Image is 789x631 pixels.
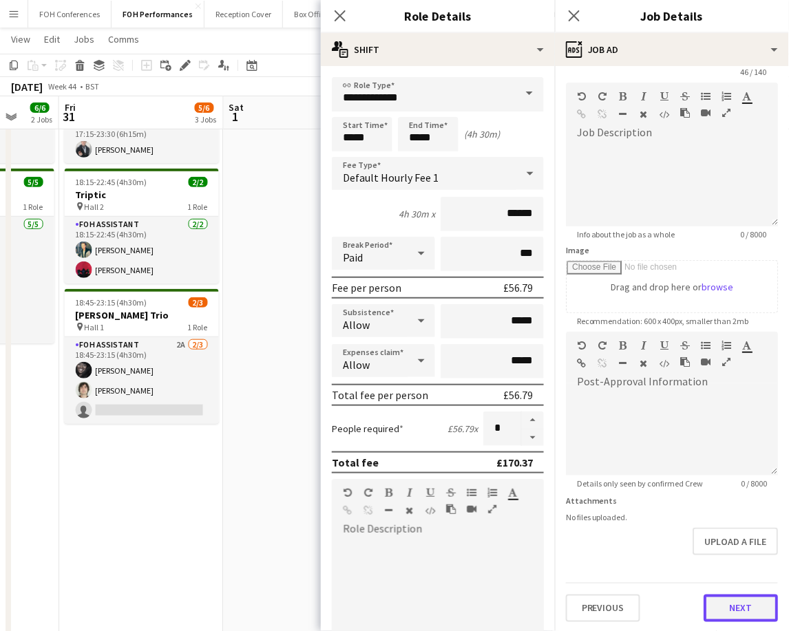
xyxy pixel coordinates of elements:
[660,358,669,369] button: HTML Code
[566,495,618,506] label: Attachments
[577,91,587,102] button: Undo
[112,1,204,28] button: FOH Performances
[446,504,456,515] button: Paste as plain text
[467,487,476,498] button: Unordered List
[618,340,628,351] button: Bold
[11,33,30,45] span: View
[660,91,669,102] button: Underline
[65,309,219,321] h3: [PERSON_NAME] Trio
[566,595,640,622] button: Previous
[343,250,363,264] span: Paid
[188,322,208,332] span: 1 Role
[65,289,219,424] app-job-card: 18:45-23:15 (4h30m)2/3[PERSON_NAME] Trio Hall 11 RoleFOH Assistant2A2/318:45-23:15 (4h30m)[PERSON...
[332,388,428,402] div: Total fee per person
[639,91,649,102] button: Italic
[701,340,711,351] button: Unordered List
[332,423,403,435] label: People required
[384,505,394,516] button: Horizontal Line
[85,81,99,92] div: BST
[487,487,497,498] button: Ordered List
[722,340,731,351] button: Ordered List
[405,505,414,516] button: Clear Formatting
[503,281,533,295] div: £56.79
[31,114,52,125] div: 2 Jobs
[39,30,65,48] a: Edit
[74,33,94,45] span: Jobs
[639,109,649,120] button: Clear Formatting
[65,189,219,201] h3: Triptic
[65,101,76,114] span: Fri
[555,7,789,25] h3: Job Details
[680,340,690,351] button: Strikethrough
[618,91,628,102] button: Bold
[343,487,353,498] button: Undo
[189,297,208,308] span: 2/3
[742,91,752,102] button: Text Color
[639,358,649,369] button: Clear Formatting
[618,109,628,120] button: Horizontal Line
[343,318,370,332] span: Allow
[566,478,714,489] span: Details only seen by confirmed Crew
[446,487,456,498] button: Strikethrough
[598,91,607,102] button: Redo
[189,177,208,187] span: 2/2
[195,103,214,113] span: 5/6
[65,116,219,163] app-card-role: Duty Manager1/117:15-23:30 (6h15m)[PERSON_NAME]
[68,30,100,48] a: Jobs
[680,356,690,367] button: Paste as plain text
[730,67,778,77] span: 46 / 140
[425,487,435,498] button: Underline
[722,91,731,102] button: Ordered List
[229,101,244,114] span: Sat
[332,281,401,295] div: Fee per person
[204,1,283,28] button: Reception Cover
[566,229,686,239] span: Info about the job as a whole
[28,1,112,28] button: FOH Conferences
[188,202,208,212] span: 1 Role
[577,340,587,351] button: Undo
[332,456,379,469] div: Total fee
[425,505,435,516] button: HTML Code
[103,30,145,48] a: Comms
[680,91,690,102] button: Strikethrough
[108,33,139,45] span: Comms
[660,340,669,351] button: Underline
[343,358,370,372] span: Allow
[464,128,500,140] div: (4h 30m)
[577,358,587,369] button: Insert Link
[448,423,478,435] div: £56.79 x
[196,114,217,125] div: 3 Jobs
[598,340,607,351] button: Redo
[722,107,731,118] button: Fullscreen
[618,358,628,369] button: Horizontal Line
[405,487,414,498] button: Italic
[660,109,669,120] button: HTML Code
[487,504,497,515] button: Fullscreen
[364,487,373,498] button: Redo
[566,316,760,326] span: Recommendation: 600 x 400px, smaller than 2mb
[496,456,533,469] div: £170.37
[555,33,789,66] div: Job Ad
[65,217,219,284] app-card-role: FOH Assistant2/218:15-22:45 (4h30m)[PERSON_NAME][PERSON_NAME]
[566,512,778,522] div: No files uploaded.
[63,109,76,125] span: 31
[701,356,711,367] button: Insert video
[6,30,36,48] a: View
[701,107,711,118] button: Insert video
[399,208,435,220] div: 4h 30m x
[11,80,43,94] div: [DATE]
[65,169,219,284] app-job-card: 18:15-22:45 (4h30m)2/2Triptic Hall 21 RoleFOH Assistant2/218:15-22:45 (4h30m)[PERSON_NAME][PERSON...
[730,478,778,489] span: 0 / 8000
[742,340,752,351] button: Text Color
[522,429,544,447] button: Decrease
[704,595,778,622] button: Next
[45,81,80,92] span: Week 44
[65,337,219,424] app-card-role: FOH Assistant2A2/318:45-23:15 (4h30m)[PERSON_NAME][PERSON_NAME]
[467,504,476,515] button: Insert video
[722,356,731,367] button: Fullscreen
[24,177,43,187] span: 5/5
[30,103,50,113] span: 6/6
[85,202,105,212] span: Hall 2
[730,229,778,239] span: 0 / 8000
